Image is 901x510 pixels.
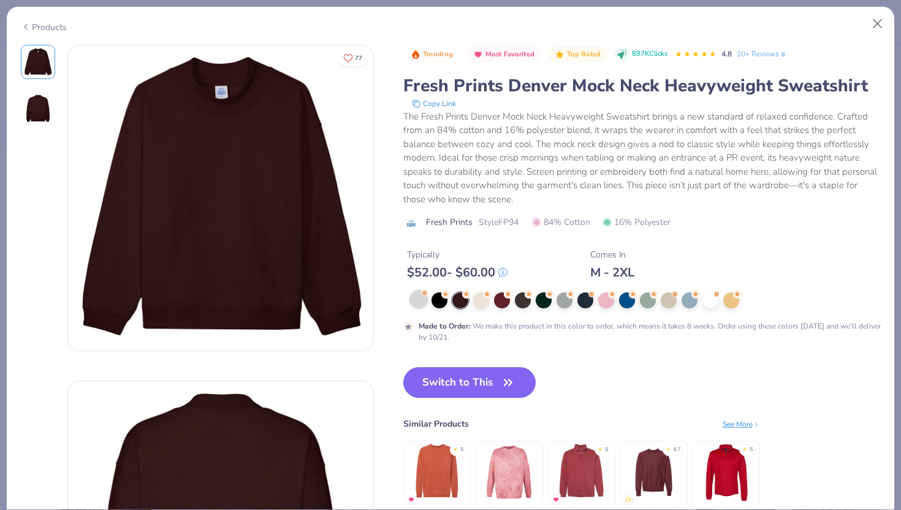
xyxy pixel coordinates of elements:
div: Similar Products [403,417,469,430]
span: Top Rated [567,51,601,58]
div: ★ [453,446,458,451]
span: 16% Polyester [603,216,671,229]
span: 77 [355,55,362,61]
button: Switch to This [403,367,536,398]
div: ★ [598,446,603,451]
button: Close [866,12,889,36]
span: Fresh Prints [426,216,473,229]
div: M - 2XL [590,265,634,280]
div: Comes In [590,248,634,261]
div: Fresh Prints Denver Mock Neck Heavyweight Sweatshirt [403,74,881,97]
span: 4.8 [721,49,732,59]
div: The Fresh Prints Denver Mock Neck Heavyweight Sweatshirt brings a new standard of relaxed confide... [403,110,881,207]
span: Trending [423,51,453,58]
button: Badge Button [467,47,541,63]
img: Comfort Colors Adult Color Blast Crewneck Sweatshirt [480,443,538,501]
a: 10+ Reviews [737,48,788,59]
img: Trending sort [411,50,420,59]
div: 4.7 [673,446,680,454]
img: MostFav.gif [408,496,415,503]
button: Like [338,49,368,67]
span: Style FP94 [479,216,519,229]
div: 5 [605,446,608,454]
div: 5 [750,446,753,454]
img: Adidas Lightweight Quarter-Zip Pullover [697,443,755,501]
img: MostFav.gif [552,496,560,503]
span: 84% Cotton [532,216,590,229]
img: brand logo [403,218,420,228]
div: ★ [666,446,671,451]
div: 4.8 Stars [675,45,717,64]
div: ★ [742,446,747,451]
button: Badge Button [405,47,460,63]
div: Typically [407,248,508,261]
img: Independent Trading Co. Heavyweight Pigment-Dyed Sweatshirt [408,443,466,501]
img: Comfort Colors Adult Quarter-Zip Sweatshirt [552,443,610,501]
div: $ 52.00 - $ 60.00 [407,265,508,280]
button: Badge Button [549,47,607,63]
span: 897K Clicks [632,49,667,59]
div: Products [21,21,67,34]
strong: Made to Order : [419,321,471,331]
img: newest.gif [625,496,632,503]
img: Champion Adult Reverse Weave® Crew [625,443,683,501]
img: Most Favorited sort [473,50,483,59]
button: copy to clipboard [408,97,460,110]
div: 5 [460,446,463,454]
div: See More [723,419,760,430]
span: Most Favorited [485,51,534,58]
img: Front [68,45,373,351]
img: Back [23,94,53,123]
div: We make this product in this color to order, which means it takes 8 weeks. Order using these colo... [419,321,881,343]
img: Front [23,47,53,77]
img: Top Rated sort [555,50,565,59]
